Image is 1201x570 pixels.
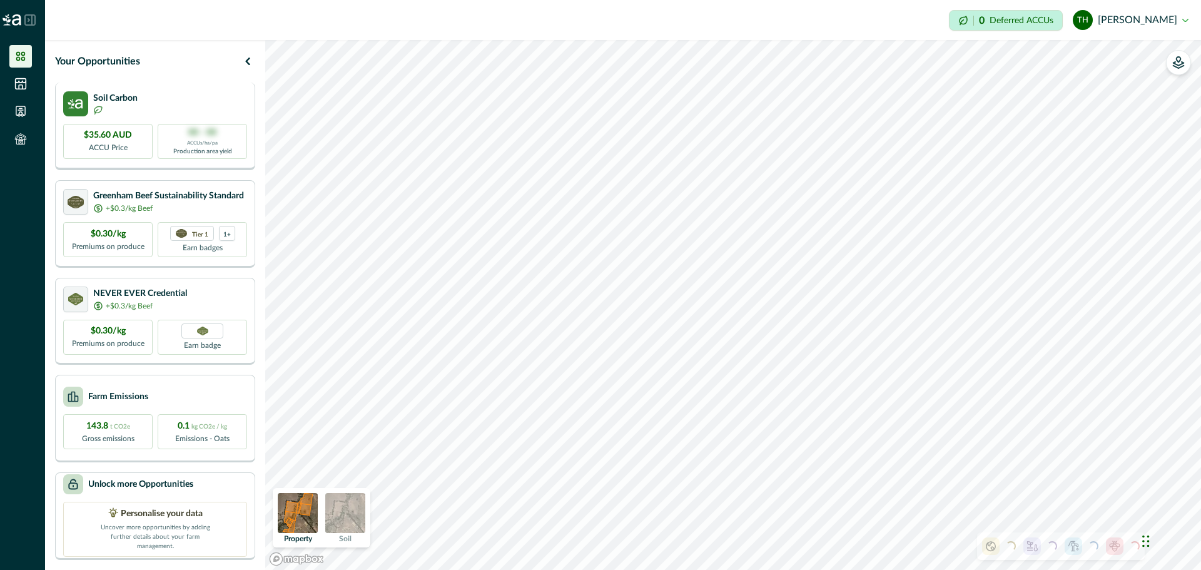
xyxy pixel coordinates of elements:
p: Premiums on produce [72,338,144,349]
iframe: Chat Widget [1138,510,1201,570]
img: certification logo [68,196,84,208]
img: certification logo [176,229,187,238]
p: Earn badge [184,338,221,351]
a: Mapbox logo [269,552,324,566]
p: Uncover more opportunities by adding further details about your farm management. [93,521,218,551]
p: 143.8 [86,420,130,433]
p: Production area yield [173,147,232,156]
p: Greenham Beef Sustainability Standard [93,190,244,203]
img: Greenham NEVER EVER certification badge [197,327,208,336]
p: ACCUs/ha/pa [187,140,218,147]
p: Soil Carbon [93,92,138,105]
p: Gross emissions [82,433,134,444]
p: $0.30/kg [91,228,126,241]
div: more credentials avaialble [219,226,235,241]
p: $35.60 AUD [84,129,132,142]
p: Unlock more Opportunities [88,478,193,491]
p: 0 [979,16,985,26]
p: 00 - 00 [188,126,216,140]
p: ACCU Price [89,142,128,153]
p: Premiums on produce [72,241,144,252]
p: Soil [339,535,352,542]
p: Personalise your data [121,507,203,521]
p: Property [284,535,312,542]
button: toby hedgeland[PERSON_NAME] [1073,5,1188,35]
img: soil preview [325,493,365,533]
img: certification logo [68,293,84,305]
p: +$0.3/kg Beef [106,300,153,312]
div: Drag [1142,522,1150,560]
p: 0.1 [178,420,227,433]
p: NEVER EVER Credential [93,287,187,300]
p: +$0.3/kg Beef [106,203,153,214]
p: 1+ [223,230,231,238]
p: Earn badges [183,241,223,253]
p: Emissions - Oats [175,433,230,444]
span: kg CO2e / kg [191,424,227,430]
p: Tier 1 [192,230,208,238]
img: Logo [3,14,21,26]
span: t CO2e [110,424,130,430]
p: $0.30/kg [91,325,126,338]
p: Deferred ACCUs [990,16,1053,25]
p: Your Opportunities [55,54,140,69]
p: Farm Emissions [88,390,148,404]
img: property preview [278,493,318,533]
